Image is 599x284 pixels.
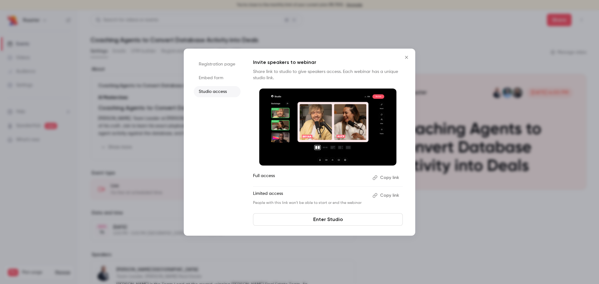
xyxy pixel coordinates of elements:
[253,200,368,205] p: People with this link won't be able to start or end the webinar
[253,213,403,226] a: Enter Studio
[253,69,403,81] p: Share link to studio to give speakers access. Each webinar has a unique studio link.
[253,59,403,66] p: Invite speakers to webinar
[370,173,403,183] button: Copy link
[194,86,241,97] li: Studio access
[194,59,241,70] li: Registration page
[400,51,413,64] button: Close
[259,89,397,166] img: Invite speakers to webinar
[253,173,368,183] p: Full access
[194,72,241,84] li: Embed form
[253,190,368,200] p: Limited access
[370,190,403,200] button: Copy link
